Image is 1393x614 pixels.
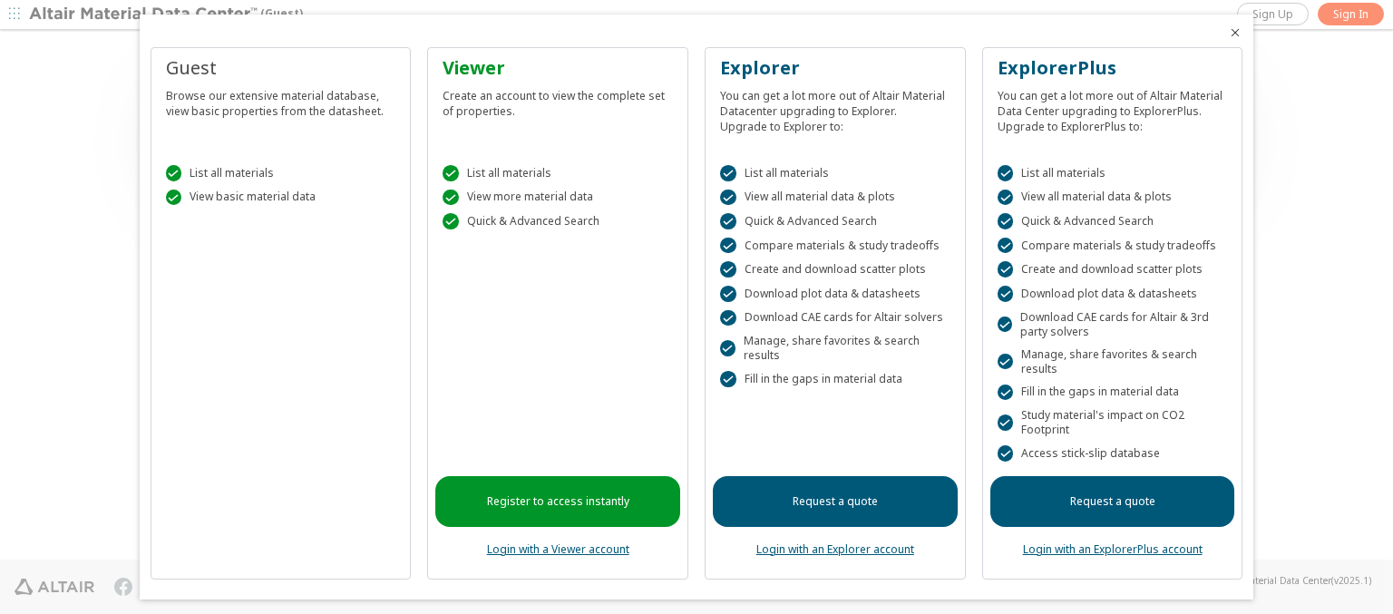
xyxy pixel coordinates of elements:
[166,55,396,81] div: Guest
[166,190,396,206] div: View basic material data
[720,310,736,326] div: 
[998,238,1014,254] div: 
[720,55,950,81] div: Explorer
[998,165,1014,181] div: 
[998,385,1228,401] div: Fill in the gaps in material data
[443,81,673,119] div: Create an account to view the complete set of properties.
[720,334,950,363] div: Manage, share favorites & search results
[487,541,629,557] a: Login with a Viewer account
[720,238,950,254] div: Compare materials & study tradeoffs
[443,190,459,206] div: 
[998,213,1228,229] div: Quick & Advanced Search
[998,261,1228,278] div: Create and download scatter plots
[998,213,1014,229] div: 
[443,165,673,181] div: List all materials
[166,81,396,119] div: Browse our extensive material database, view basic properties from the datasheet.
[720,190,736,206] div: 
[998,445,1014,462] div: 
[998,190,1228,206] div: View all material data & plots
[720,238,736,254] div: 
[756,541,914,557] a: Login with an Explorer account
[998,317,1012,333] div: 
[443,213,673,229] div: Quick & Advanced Search
[166,165,182,181] div: 
[720,371,950,387] div: Fill in the gaps in material data
[720,340,735,356] div: 
[443,190,673,206] div: View more material data
[720,286,950,302] div: Download plot data & datasheets
[1023,541,1203,557] a: Login with an ExplorerPlus account
[720,213,950,229] div: Quick & Advanced Search
[998,408,1228,437] div: Study material's impact on CO2 Footprint
[443,55,673,81] div: Viewer
[166,165,396,181] div: List all materials
[998,347,1228,376] div: Manage, share favorites & search results
[720,371,736,387] div: 
[998,190,1014,206] div: 
[166,190,182,206] div: 
[720,261,736,278] div: 
[443,213,459,229] div: 
[990,476,1235,527] a: Request a quote
[998,310,1228,339] div: Download CAE cards for Altair & 3rd party solvers
[998,445,1228,462] div: Access stick-slip database
[720,261,950,278] div: Create and download scatter plots
[998,286,1228,302] div: Download plot data & datasheets
[998,414,1013,431] div: 
[713,476,958,527] a: Request a quote
[998,81,1228,134] div: You can get a lot more out of Altair Material Data Center upgrading to ExplorerPlus. Upgrade to E...
[1228,25,1242,40] button: Close
[435,476,680,527] a: Register to access instantly
[998,354,1013,370] div: 
[998,385,1014,401] div: 
[720,165,950,181] div: List all materials
[998,286,1014,302] div: 
[720,190,950,206] div: View all material data & plots
[998,261,1014,278] div: 
[720,81,950,134] div: You can get a lot more out of Altair Material Datacenter upgrading to Explorer. Upgrade to Explor...
[443,165,459,181] div: 
[720,165,736,181] div: 
[998,238,1228,254] div: Compare materials & study tradeoffs
[720,213,736,229] div: 
[998,165,1228,181] div: List all materials
[720,310,950,326] div: Download CAE cards for Altair solvers
[998,55,1228,81] div: ExplorerPlus
[720,286,736,302] div: 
